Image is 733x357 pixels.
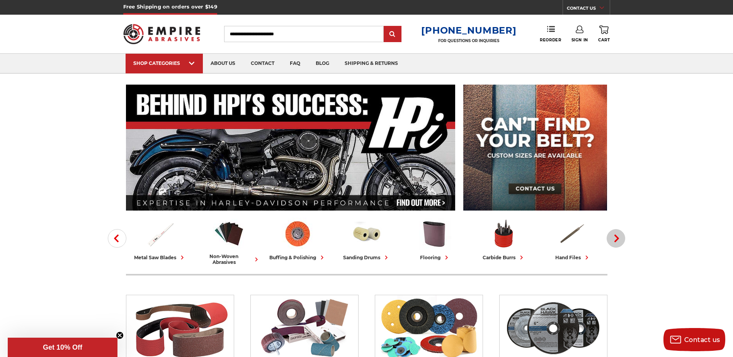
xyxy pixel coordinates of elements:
span: Get 10% Off [43,343,82,351]
a: buffing & polishing [267,218,329,262]
div: hand files [555,253,591,262]
img: Banner for an interview featuring Horsepower Inc who makes Harley performance upgrades featured o... [126,85,456,211]
button: Contact us [663,328,725,351]
a: carbide burrs [473,218,536,262]
span: Sign In [571,37,588,42]
img: Metal Saw Blades [144,218,176,250]
span: Reorder [540,37,561,42]
a: Cart [598,25,610,42]
a: CONTACT US [567,4,610,15]
a: non-woven abrasives [198,218,260,265]
div: buffing & polishing [269,253,326,262]
div: SHOP CATEGORIES [133,60,195,66]
a: [PHONE_NUMBER] [421,25,516,36]
a: shipping & returns [337,54,406,73]
div: Get 10% OffClose teaser [8,338,117,357]
button: Close teaser [116,331,124,339]
a: Reorder [540,25,561,42]
div: sanding drums [343,253,390,262]
p: FOR QUESTIONS OR INQUIRIES [421,38,516,43]
img: Sanding Drums [350,218,383,250]
img: Carbide Burrs [488,218,520,250]
a: contact [243,54,282,73]
a: metal saw blades [129,218,192,262]
div: non-woven abrasives [198,253,260,265]
div: flooring [420,253,451,262]
button: Next [607,229,625,248]
img: Flooring [419,218,451,250]
img: Empire Abrasives [123,19,201,49]
a: faq [282,54,308,73]
span: Cart [598,37,610,42]
button: Previous [108,229,126,248]
a: blog [308,54,337,73]
img: promo banner for custom belts. [463,85,607,211]
a: hand files [542,218,604,262]
span: Contact us [684,336,720,343]
a: sanding drums [335,218,398,262]
img: Buffing & Polishing [282,218,314,250]
a: about us [203,54,243,73]
div: metal saw blades [134,253,186,262]
img: Hand Files [557,218,589,250]
div: carbide burrs [483,253,526,262]
img: Non-woven Abrasives [213,218,245,250]
a: flooring [404,218,467,262]
input: Submit [385,27,400,42]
